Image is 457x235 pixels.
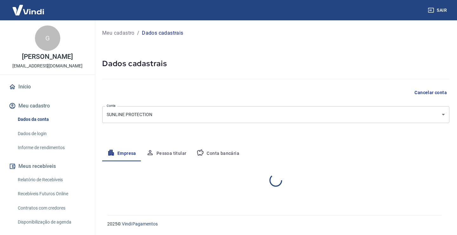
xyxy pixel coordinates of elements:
button: Empresa [102,146,141,161]
a: Disponibilização de agenda [15,216,87,229]
button: Cancelar conta [412,87,449,99]
img: Vindi [8,0,49,20]
button: Pessoa titular [141,146,192,161]
button: Sair [427,4,449,16]
a: Meu cadastro [102,29,135,37]
button: Meus recebíveis [8,159,87,173]
div: G [35,25,60,51]
p: Dados cadastrais [142,29,183,37]
p: [PERSON_NAME] [22,53,73,60]
button: Conta bancária [191,146,244,161]
a: Dados da conta [15,113,87,126]
p: 2025 © [107,221,442,227]
p: / [137,29,139,37]
a: Vindi Pagamentos [122,221,158,226]
button: Meu cadastro [8,99,87,113]
a: Dados de login [15,127,87,140]
h5: Dados cadastrais [102,59,449,69]
a: Relatório de Recebíveis [15,173,87,186]
div: SUNLINE PROTECTION [102,106,449,123]
a: Início [8,80,87,94]
label: Conta [107,103,116,108]
a: Informe de rendimentos [15,141,87,154]
a: Contratos com credores [15,202,87,215]
p: [EMAIL_ADDRESS][DOMAIN_NAME] [12,63,83,69]
a: Recebíveis Futuros Online [15,187,87,200]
